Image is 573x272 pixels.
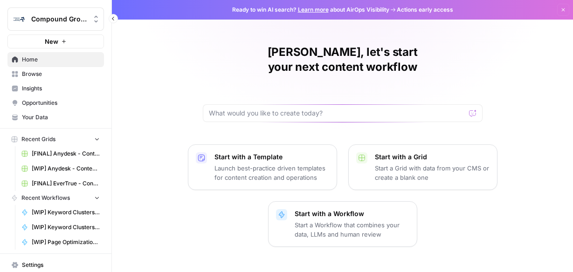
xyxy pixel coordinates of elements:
[22,113,100,122] span: Your Data
[32,150,100,158] span: [FINAL] Anydesk - Content Production with Custom Workflows
[214,152,329,162] p: Start with a Template
[298,6,329,13] a: Learn more
[22,70,100,78] span: Browse
[17,146,104,161] a: [FINAL] Anydesk - Content Production with Custom Workflows
[17,161,104,176] a: [WIP] Anydesk - Content Producton with Out-of-Box Power Agents
[348,144,497,190] button: Start with a GridStart a Grid with data from your CMS or create a blank one
[232,6,389,14] span: Ready to win AI search? about AirOps Visibility
[375,152,490,162] p: Start with a Grid
[32,179,100,188] span: [FINAL] EverTrue - Content Production with Custom Workflows
[295,209,409,218] p: Start with a Workflow
[7,52,104,67] a: Home
[32,238,100,246] span: [WIP] Page Optimization TEST FOR ANYDESK
[22,99,100,107] span: Opportunities
[7,81,104,96] a: Insights
[17,176,104,191] a: [FINAL] EverTrue - Content Production with Custom Workflows
[22,261,100,269] span: Settings
[17,235,104,250] a: [WIP] Page Optimization TEST FOR ANYDESK
[268,201,417,247] button: Start with a WorkflowStart a Workflow that combines your data, LLMs and human review
[22,84,100,93] span: Insights
[7,34,104,48] button: New
[7,191,104,205] button: Recent Workflows
[32,164,100,173] span: [WIP] Anydesk - Content Producton with Out-of-Box Power Agents
[7,7,104,31] button: Workspace: Compound Growth
[31,14,88,24] span: Compound Growth
[203,45,483,75] h1: [PERSON_NAME], let's start your next content workflow
[32,208,100,217] span: [WIP] Keyword Clusters [V1
[397,6,453,14] span: Actions early access
[7,67,104,82] a: Browse
[7,132,104,146] button: Recent Grids
[32,223,100,231] span: [WIP] Keyword Clusters [V2]
[17,205,104,220] a: [WIP] Keyword Clusters [V1
[45,37,58,46] span: New
[295,220,409,239] p: Start a Workflow that combines your data, LLMs and human review
[17,220,104,235] a: [WIP] Keyword Clusters [V2]
[21,135,55,143] span: Recent Grids
[188,144,337,190] button: Start with a TemplateLaunch best-practice driven templates for content creation and operations
[21,194,70,202] span: Recent Workflows
[22,55,100,64] span: Home
[375,163,490,182] p: Start a Grid with data from your CMS or create a blank one
[7,95,104,110] a: Opportunities
[7,110,104,125] a: Your Data
[214,163,329,182] p: Launch best-practice driven templates for content creation and operations
[209,109,465,118] input: What would you like to create today?
[11,11,28,27] img: Compound Growth Logo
